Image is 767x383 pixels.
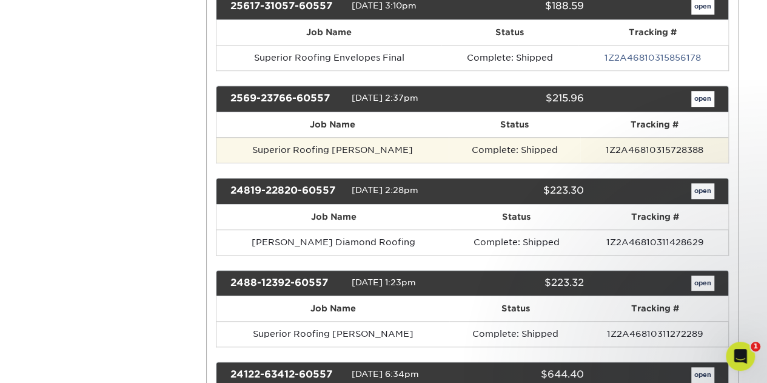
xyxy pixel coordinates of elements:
div: $223.30 [463,183,593,199]
th: Status [449,112,581,137]
div: $644.40 [463,367,593,383]
td: Superior Roofing [PERSON_NAME] [216,137,449,163]
td: Superior Roofing Envelopes Final [216,45,441,70]
span: [DATE] 2:28pm [351,185,418,195]
td: Complete: Shipped [450,229,581,255]
a: open [691,276,714,291]
iframe: Intercom live chat [726,342,755,371]
a: 1Z2A46810315856178 [605,53,701,63]
div: 24122-63412-60557 [221,367,351,383]
div: $223.32 [463,276,593,291]
div: 24819-22820-60557 [221,183,351,199]
th: Job Name [216,296,449,321]
div: 2488-12392-60557 [221,276,351,291]
th: Job Name [216,112,449,137]
th: Tracking # [580,112,728,137]
div: $215.96 [463,91,593,107]
td: Superior Roofing [PERSON_NAME] [216,321,449,347]
span: [DATE] 1:23pm [351,277,415,287]
td: 1Z2A46810311428629 [581,229,728,255]
a: open [691,91,714,107]
th: Tracking # [578,20,728,45]
div: 2569-23766-60557 [221,91,351,107]
span: [DATE] 2:37pm [351,93,418,103]
span: 1 [751,342,760,351]
span: [DATE] 6:34pm [351,370,418,379]
th: Job Name [216,20,441,45]
td: [PERSON_NAME] Diamond Roofing [216,229,450,255]
td: Complete: Shipped [449,321,581,347]
th: Tracking # [581,296,728,321]
td: Complete: Shipped [449,137,581,163]
th: Status [449,296,581,321]
span: [DATE] 3:10pm [351,1,416,10]
td: 1Z2A46810315728388 [580,137,728,163]
th: Tracking # [581,205,728,229]
td: 1Z2A46810311272289 [581,321,728,347]
a: open [691,183,714,199]
th: Status [450,205,581,229]
td: Complete: Shipped [441,45,577,70]
th: Job Name [216,205,450,229]
a: open [691,367,714,383]
th: Status [441,20,577,45]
